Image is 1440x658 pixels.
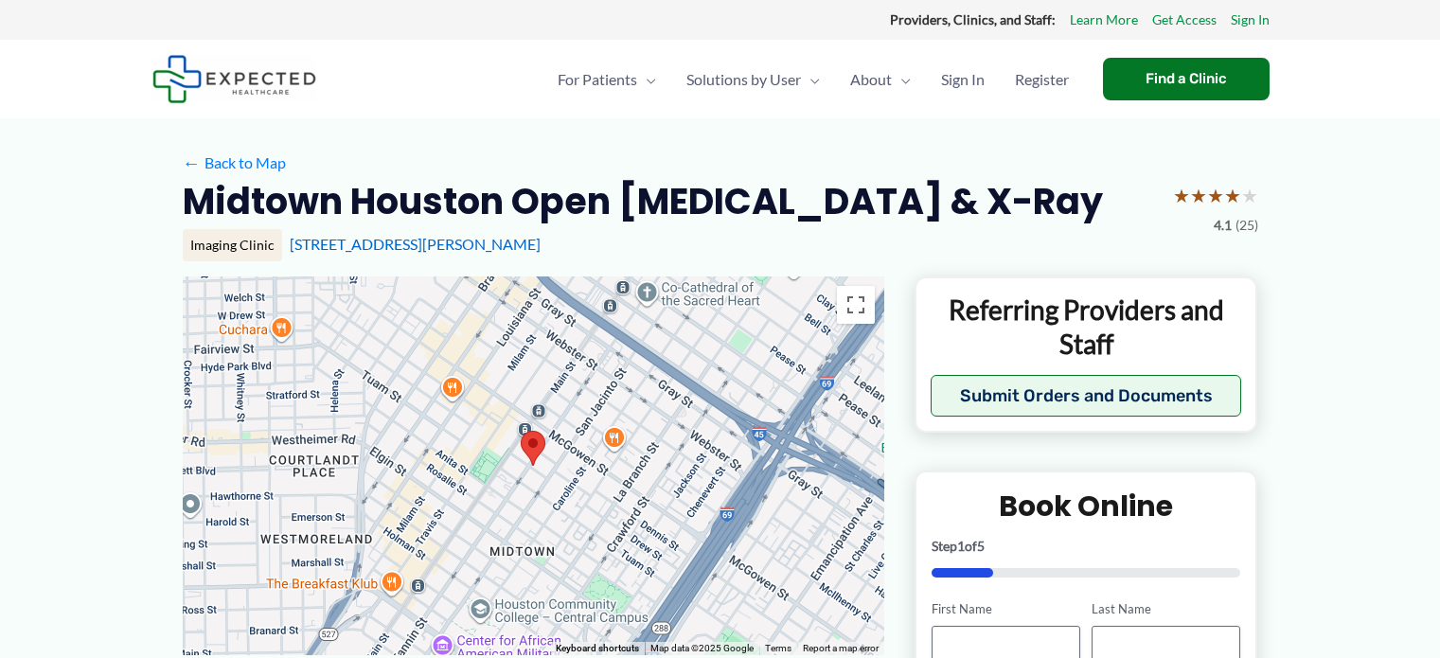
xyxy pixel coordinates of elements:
span: ★ [1224,178,1241,213]
span: Solutions by User [686,46,801,113]
span: Menu Toggle [892,46,911,113]
a: ←Back to Map [183,149,286,177]
div: Imaging Clinic [183,229,282,261]
a: Register [1000,46,1084,113]
strong: Providers, Clinics, and Staff: [890,11,1056,27]
a: [STREET_ADDRESS][PERSON_NAME] [290,235,541,253]
label: First Name [932,600,1080,618]
span: 4.1 [1214,213,1232,238]
span: ★ [1207,178,1224,213]
span: ← [183,153,201,171]
a: AboutMenu Toggle [835,46,926,113]
a: Get Access [1152,8,1217,32]
span: Sign In [941,46,985,113]
span: 5 [977,538,985,554]
img: Google [187,631,250,655]
span: For Patients [558,46,637,113]
span: Map data ©2025 Google [650,643,754,653]
span: Menu Toggle [801,46,820,113]
button: Toggle fullscreen view [837,286,875,324]
span: ★ [1173,178,1190,213]
a: Find a Clinic [1103,58,1270,100]
button: Submit Orders and Documents [931,375,1242,417]
a: For PatientsMenu Toggle [542,46,671,113]
a: Report a map error [803,643,879,653]
h2: Midtown Houston Open [MEDICAL_DATA] & X-Ray [183,178,1103,224]
button: Keyboard shortcuts [556,642,639,655]
span: Menu Toggle [637,46,656,113]
span: 1 [957,538,965,554]
a: Sign In [926,46,1000,113]
a: Terms (opens in new tab) [765,643,791,653]
span: (25) [1236,213,1258,238]
p: Referring Providers and Staff [931,293,1242,362]
span: About [850,46,892,113]
p: Step of [932,540,1241,553]
a: Sign In [1231,8,1270,32]
span: ★ [1241,178,1258,213]
label: Last Name [1092,600,1240,618]
h2: Book Online [932,488,1241,525]
img: Expected Healthcare Logo - side, dark font, small [152,55,316,103]
span: ★ [1190,178,1207,213]
nav: Primary Site Navigation [542,46,1084,113]
span: Register [1015,46,1069,113]
a: Open this area in Google Maps (opens a new window) [187,631,250,655]
a: Solutions by UserMenu Toggle [671,46,835,113]
a: Learn More [1070,8,1138,32]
